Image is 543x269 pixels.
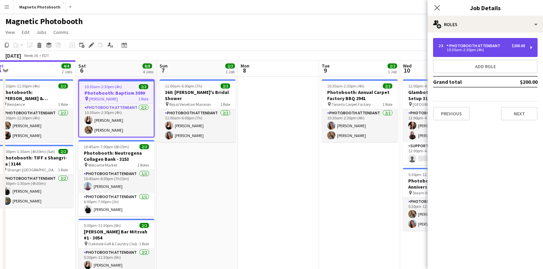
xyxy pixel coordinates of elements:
span: Steam Whistle [413,190,437,195]
button: Next [501,107,538,120]
span: 10:45am-7:00pm (8h15m) [84,144,129,149]
span: View [5,29,15,35]
app-card-role: Photobooth Attendant2/210:30am-2:30pm (4h)[PERSON_NAME][PERSON_NAME] [79,104,154,137]
a: Edit [19,28,32,37]
span: Oakdale Golf & Country Club [88,241,137,246]
h3: Glambot: [PERSON_NAME] Setup 3146 [403,89,479,101]
div: EDT [42,53,49,58]
span: 11:00am-6:00pm (7h) [165,83,202,89]
span: Comms [53,29,69,35]
app-job-card: 10:30am-2:30pm (4h)2/2Photobooth: Annual Carpet Factory BBQ 2941 Toronto Carpet Factory1 RolePhot... [322,79,398,142]
app-job-card: 12:00pm-4:00pm (4h)2/3Glambot: [PERSON_NAME] Setup 3146 [GEOGRAPHIC_DATA]2 RolesPhotobooth Attend... [403,79,479,165]
div: 4 Jobs [143,69,153,74]
span: 9:00pm-1:30am (4h30m) (Sat) [3,149,55,154]
app-card-role: Photobooth Attendant2/212:00pm-4:00pm (4h)[PERSON_NAME][PERSON_NAME] [403,109,479,142]
div: Photobooth Attendant [447,43,503,48]
app-card-role: Photobooth Attendant1/110:45am-6:00pm (7h15m)[PERSON_NAME] [78,170,154,193]
app-card-role: Photobooth Attendant2/211:00am-6:00pm (7h)[PERSON_NAME][PERSON_NAME] [160,109,236,142]
span: 2/2 [225,63,235,69]
button: Previous [433,107,470,120]
app-card-role: Photobooth Attendant1/16:00pm-7:00pm (1h)[PERSON_NAME] [78,193,154,216]
span: Mon [241,63,249,69]
span: [GEOGRAPHIC_DATA] [413,102,450,107]
span: 8/8 [143,63,152,69]
h3: Photobooth: 25th Anniversary 3087 [403,178,479,190]
span: Welcome Market [88,162,117,168]
div: 1 Job [388,69,397,74]
span: 1 Role [220,102,230,107]
span: 5:30pm-12:00am (6h30m) (Thu) [408,172,464,177]
h3: Photobooth: Annual Carpet Factory BBQ 2941 [322,89,398,101]
span: Wed [403,63,412,69]
div: 10:30am-2:30pm (4h) [438,48,525,52]
button: Add role [433,60,538,73]
span: 7 [158,66,168,74]
span: 10:30am-2:30pm (4h) [85,84,122,89]
span: 1 Role [138,96,148,101]
div: $200.00 [512,43,525,48]
span: 1 Role [139,241,149,246]
app-job-card: 11:00am-6:00pm (7h)2/2360: [PERSON_NAME]'s Bridal Shower Royal Venetian Mansion1 RolePhotobooth A... [160,79,236,142]
h3: Photobooth: Baptism 3090 [79,90,154,96]
a: Jobs [34,28,49,37]
span: 10:30am-2:30pm (4h) [327,83,364,89]
span: 2/2 [58,149,68,154]
span: 4/4 [61,63,71,69]
app-job-card: 10:45am-7:00pm (8h15m)2/2Photobooth: Neutrogena Collagen Bank - 3153 Welcome Market2 RolesPhotobo... [78,140,154,216]
a: Comms [51,28,71,37]
span: 1 Role [382,102,392,107]
span: 2/2 [139,84,148,89]
span: Tue [322,63,330,69]
h3: [PERSON_NAME] Bar Mitzvah #1 - 3054 [78,229,154,241]
span: 5:30pm-11:30pm (6h) [84,223,121,228]
span: Residence [7,102,25,107]
span: 10 [402,66,412,74]
app-card-role: Photobooth Attendant2/25:30pm-12:00am (6h30m)[PERSON_NAME][PERSON_NAME] [403,198,479,231]
app-card-role: Support Staff4A0/112:00pm-4:00pm (4h) [403,142,479,165]
app-job-card: 10:30am-2:30pm (4h)2/2Photobooth: Baptism 3090 [PERSON_NAME]1 RolePhotobooth Attendant2/210:30am-... [78,79,154,137]
span: 2/2 [383,83,392,89]
span: [PERSON_NAME] [89,96,118,101]
td: Grand total [433,76,498,87]
span: 12:00pm-4:00pm (4h) [408,83,445,89]
div: 2 x [438,43,447,48]
span: 1 Role [58,102,68,107]
span: Sat [78,63,86,69]
span: 6 [77,66,86,74]
span: Royal Venetian Mansion [169,102,211,107]
span: Edit [22,29,30,35]
div: Roles [428,16,543,33]
span: Jobs [36,29,46,35]
span: 2/2 [58,83,68,89]
span: Shangri-[GEOGRAPHIC_DATA] [7,167,58,172]
app-card-role: Photobooth Attendant2/210:30am-2:30pm (4h)[PERSON_NAME][PERSON_NAME] [322,109,398,142]
a: View [3,28,18,37]
span: 8 [240,66,249,74]
span: 2/2 [221,83,230,89]
span: 7:30pm-11:30pm (4h) [3,83,40,89]
span: 2/2 [139,144,149,149]
button: Magnetic Photobooth [14,0,66,14]
span: Sun [160,63,168,69]
span: 2 Roles [137,162,149,168]
div: [DATE] [5,52,21,59]
h3: 360: [PERSON_NAME]'s Bridal Shower [160,89,236,101]
span: 2/2 [139,223,149,228]
div: 1 Job [226,69,235,74]
span: Toronto Carpet Factory [332,102,371,107]
span: 2/2 [388,63,397,69]
span: Week 36 [22,53,39,58]
h3: Job Details [428,3,543,12]
h3: Photobooth: Neutrogena Collagen Bank - 3153 [78,150,154,162]
app-job-card: 5:30pm-12:00am (6h30m) (Thu)2/2Photobooth: 25th Anniversary 3087 Steam Whistle1 RolePhotobooth At... [403,168,479,231]
span: 9 [321,66,330,74]
div: 2 Jobs [62,69,72,74]
span: 1 Role [58,167,68,172]
h1: Magnetic Photobooth [5,16,83,26]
